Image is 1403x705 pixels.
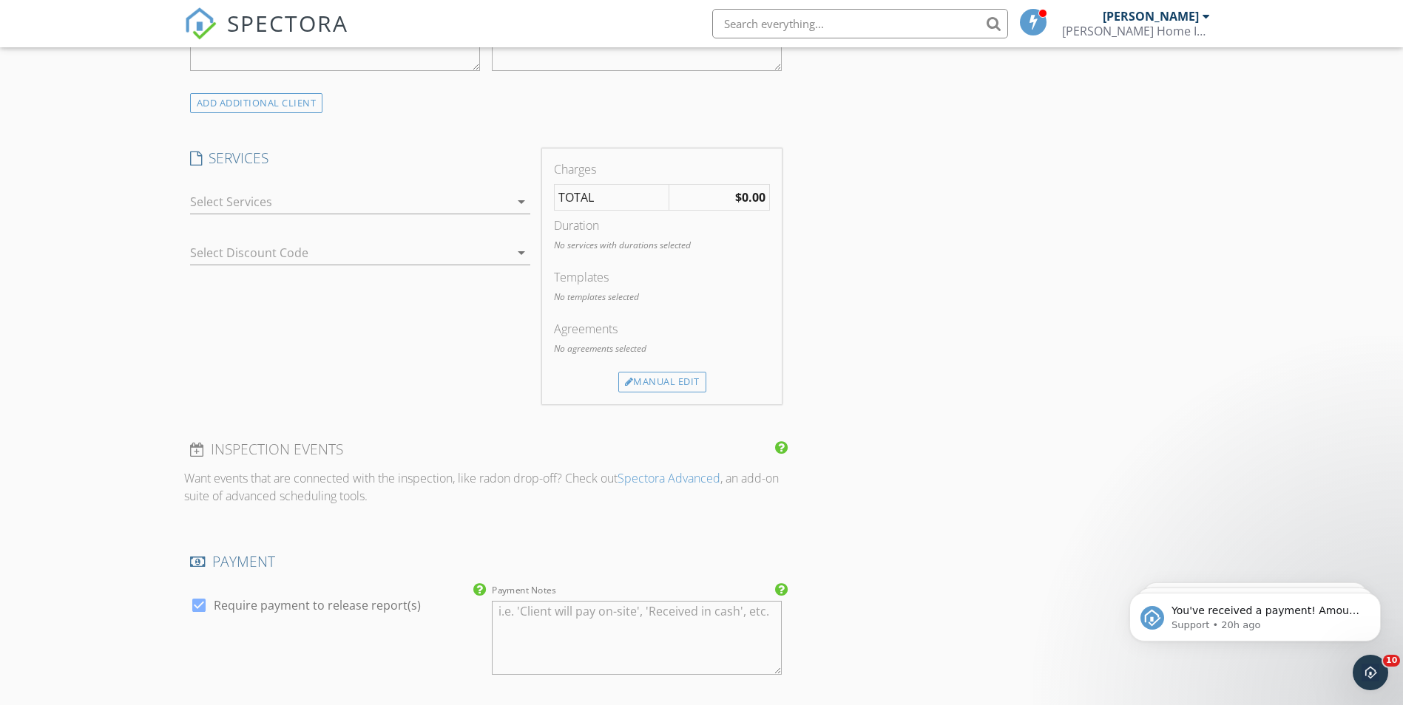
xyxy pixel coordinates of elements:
p: No services with durations selected [554,239,770,252]
p: Message from Support, sent 20h ago [64,57,255,70]
div: ADD ADDITIONAL client [190,93,323,113]
span: 10 [1383,655,1400,667]
iframe: Intercom live chat [1353,655,1388,690]
div: Agreements [554,320,770,338]
i: arrow_drop_down [513,244,530,262]
p: No templates selected [554,290,770,304]
label: Require payment to release report(s) [214,598,421,613]
img: The Best Home Inspection Software - Spectora [184,7,217,40]
i: arrow_drop_down [513,193,530,211]
p: No agreements selected [554,342,770,355]
div: Higgins Home Inspection [1062,24,1210,38]
strong: $0.00 [735,189,765,205]
span: SPECTORA [227,7,348,38]
h4: INSPECTION EVENTS [190,440,782,459]
iframe: Intercom notifications message [1107,562,1403,665]
a: SPECTORA [184,20,348,51]
div: Manual Edit [618,372,706,392]
div: Templates [554,268,770,286]
div: Charges [554,160,770,178]
span: You've received a payment! Amount $400.00 Fee $0.00 Net $400.00 Transaction # pi_3SC1F8K7snlDGpRF... [64,43,252,231]
p: Want events that are connected with the inspection, like radon drop-off? Check out , an add-on su... [184,469,788,505]
h4: PAYMENT [190,552,782,571]
h4: SERVICES [190,149,530,168]
input: Search everything... [712,9,1008,38]
div: Duration [554,217,770,234]
td: TOTAL [554,185,669,211]
a: Spectora Advanced [618,470,720,486]
div: [PERSON_NAME] [1103,9,1199,24]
